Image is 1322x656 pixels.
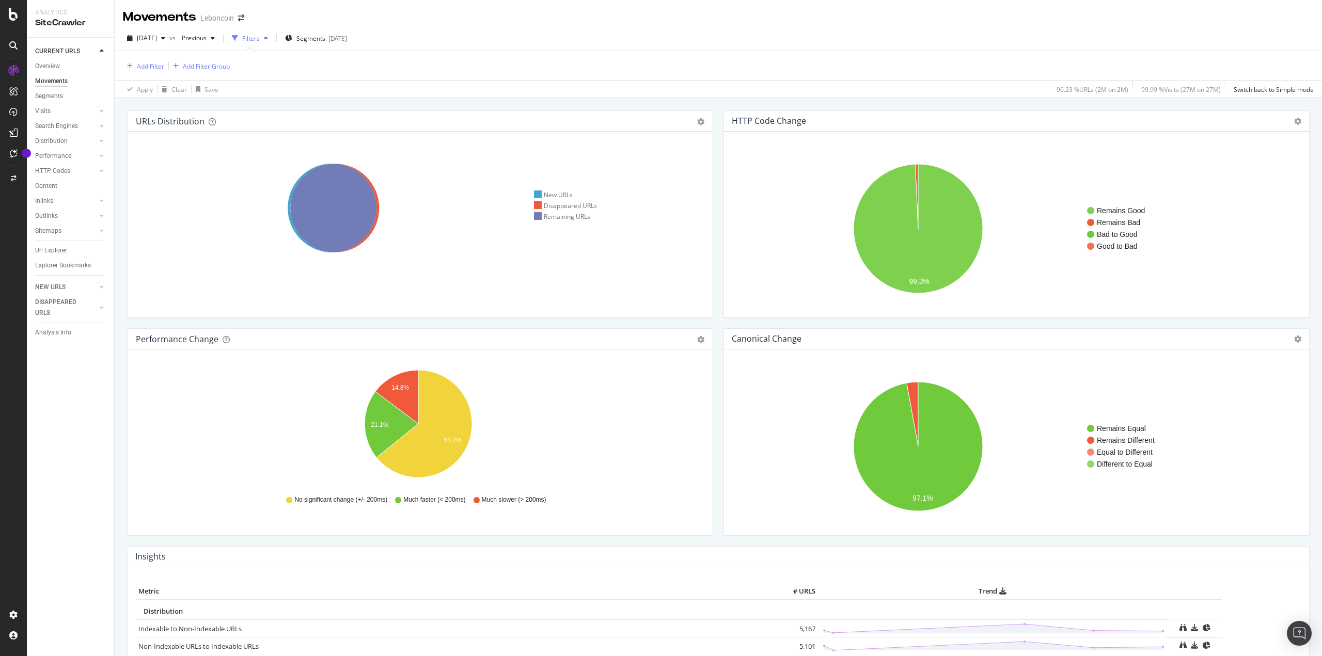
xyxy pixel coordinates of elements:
[137,34,157,42] span: 2025 Aug. 26th
[1141,85,1221,94] div: 99.99 % Visits ( 27M on 27M )
[1057,85,1128,94] div: 96.23 % URLs ( 2M on 2M )
[123,60,164,72] button: Add Filter
[123,30,169,46] button: [DATE]
[136,366,701,486] svg: A chart.
[136,334,218,344] div: Performance Change
[35,297,87,318] div: DISAPPEARED URLS
[35,282,97,293] a: NEW URLS
[35,211,58,221] div: Outlinks
[35,17,106,29] div: SiteCrawler
[35,282,66,293] div: NEW URLS
[35,166,97,177] a: HTTP Codes
[35,76,107,87] a: Movements
[444,437,462,444] text: 64.2%
[123,8,196,26] div: Movements
[697,118,704,125] div: gear
[35,181,107,191] a: Content
[1234,85,1314,94] div: Switch back to Simple mode
[35,91,63,102] div: Segments
[35,196,97,206] a: Inlinks
[138,642,259,651] a: Non-Indexable URLs to Indexable URLs
[192,81,218,98] button: Save
[35,61,107,72] a: Overview
[35,121,78,132] div: Search Engines
[22,149,31,158] div: Tooltip anchor
[909,277,930,285] text: 99.3%
[1097,460,1153,468] text: Different to Equal
[158,81,187,98] button: Clear
[204,85,218,94] div: Save
[1097,448,1153,456] text: Equal to Different
[482,495,546,504] span: Much slower (> 200ms)
[35,327,71,338] div: Analysis Info
[1230,81,1314,98] button: Switch back to Simple mode
[35,245,107,256] a: Url Explorer
[1097,218,1140,227] text: Remains Bad
[35,226,61,236] div: Sitemaps
[171,85,187,94] div: Clear
[35,226,97,236] a: Sitemaps
[35,181,57,191] div: Content
[136,584,777,599] th: Metric
[777,637,818,655] td: 5,101
[35,211,97,221] a: Outlinks
[534,201,597,210] div: Disappeared URLs
[35,8,106,17] div: Analytics
[169,34,178,42] span: vs
[200,13,234,23] div: Leboncoin
[136,116,204,126] div: URLs Distribution
[144,606,183,616] span: Distribution
[35,106,51,117] div: Visits
[732,366,1297,527] svg: A chart.
[35,121,97,132] a: Search Engines
[777,620,818,637] td: 5,167
[35,166,70,177] div: HTTP Codes
[732,332,801,346] h4: Canonical Change
[328,34,347,43] div: [DATE]
[178,30,219,46] button: Previous
[296,34,325,43] span: Segments
[1294,118,1301,125] i: Options
[534,212,591,221] div: Remaining URLs
[1097,242,1138,250] text: Good to Bad
[35,151,97,162] a: Performance
[732,114,806,128] h4: HTTP Code Change
[35,297,97,318] a: DISAPPEARED URLS
[35,136,68,147] div: Distribution
[169,60,230,72] button: Add Filter Group
[777,584,818,599] th: # URLS
[281,30,351,46] button: Segments[DATE]
[135,550,166,564] h4: Insights
[35,151,71,162] div: Performance
[35,76,68,87] div: Movements
[1097,206,1145,215] text: Remains Good
[35,260,91,271] div: Explorer Bookmarks
[228,30,272,46] button: Filters
[35,327,107,338] a: Analysis Info
[35,91,107,102] a: Segments
[294,495,387,504] span: No significant change (+/- 200ms)
[35,196,53,206] div: Inlinks
[818,584,1168,599] th: Trend
[1097,230,1138,238] text: Bad to Good
[35,106,97,117] a: Visits
[403,495,465,504] span: Much faster (< 200ms)
[371,421,388,428] text: 21.1%
[137,85,153,94] div: Apply
[238,14,244,22] div: arrow-right-arrow-left
[1287,621,1312,646] div: Open Intercom Messenger
[732,148,1297,309] div: A chart.
[35,46,97,57] a: CURRENT URLS
[1097,436,1155,444] text: Remains Different
[35,136,97,147] a: Distribution
[1294,335,1301,343] i: Options
[35,245,67,256] div: Url Explorer
[1097,424,1146,433] text: Remains Equal
[912,494,933,502] text: 97.1%
[35,46,80,57] div: CURRENT URLS
[697,336,704,343] div: gear
[123,81,153,98] button: Apply
[242,34,260,43] div: Filters
[35,61,60,72] div: Overview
